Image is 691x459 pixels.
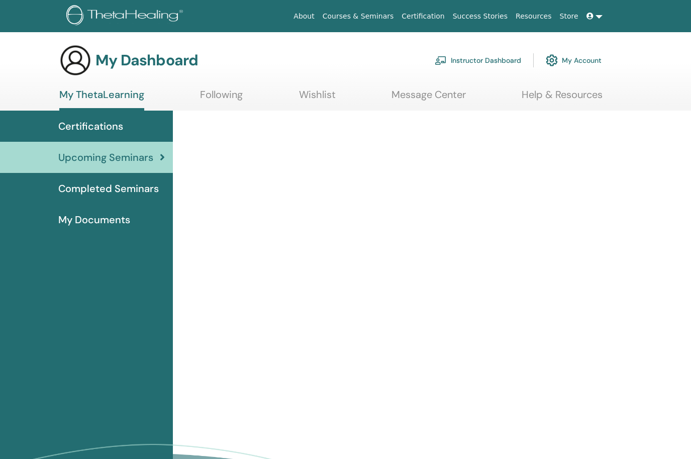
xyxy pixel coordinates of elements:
img: chalkboard-teacher.svg [435,56,447,65]
img: generic-user-icon.jpg [59,44,91,76]
a: My ThetaLearning [59,88,144,111]
a: Success Stories [449,7,512,26]
a: Help & Resources [522,88,603,108]
span: My Documents [58,212,130,227]
a: Following [200,88,243,108]
a: Store [556,7,582,26]
h3: My Dashboard [95,51,198,69]
a: About [289,7,318,26]
img: logo.png [66,5,186,28]
img: cog.svg [546,52,558,69]
a: Message Center [391,88,466,108]
span: Completed Seminars [58,181,159,196]
a: Wishlist [299,88,336,108]
span: Upcoming Seminars [58,150,153,165]
a: Resources [512,7,556,26]
a: My Account [546,49,602,71]
a: Certification [398,7,448,26]
span: Certifications [58,119,123,134]
a: Courses & Seminars [319,7,398,26]
a: Instructor Dashboard [435,49,521,71]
